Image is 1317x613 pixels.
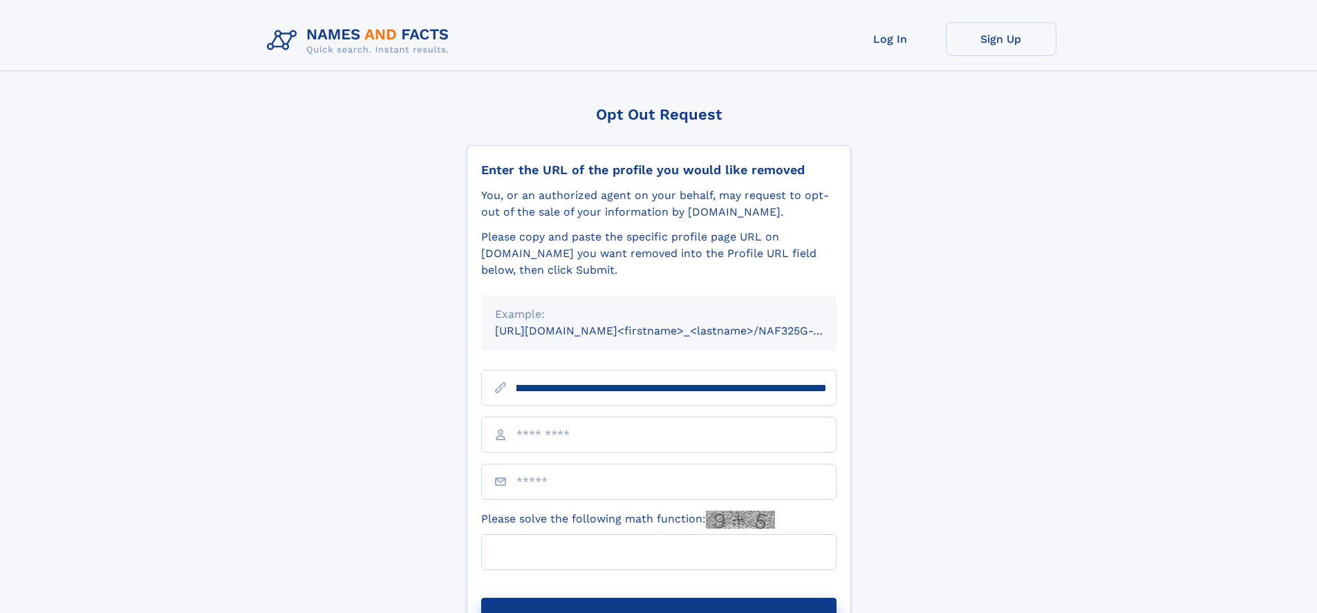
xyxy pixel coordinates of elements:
[495,306,823,323] div: Example:
[835,22,946,56] a: Log In
[481,229,837,279] div: Please copy and paste the specific profile page URL on [DOMAIN_NAME] you want removed into the Pr...
[946,22,1056,56] a: Sign Up
[481,162,837,178] div: Enter the URL of the profile you would like removed
[467,106,851,123] div: Opt Out Request
[261,22,460,59] img: Logo Names and Facts
[481,187,837,220] div: You, or an authorized agent on your behalf, may request to opt-out of the sale of your informatio...
[495,324,863,337] small: [URL][DOMAIN_NAME]<firstname>_<lastname>/NAF325G-xxxxxxxx
[481,511,775,529] label: Please solve the following math function:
